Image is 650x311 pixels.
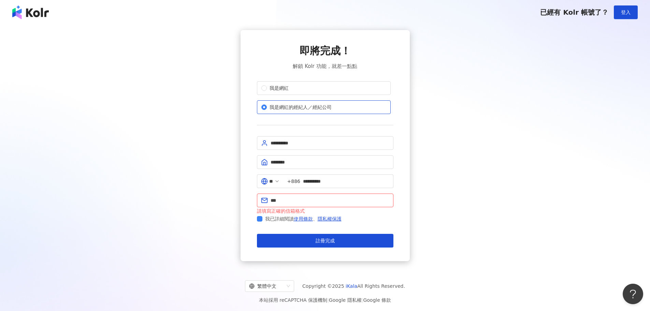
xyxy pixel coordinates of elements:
[287,178,300,185] span: +886
[302,282,405,290] span: Copyright © 2025 All Rights Reserved.
[346,283,357,289] a: iKala
[257,234,393,248] button: 註冊完成
[294,216,313,222] a: 使用條款
[362,297,363,303] span: |
[257,207,393,215] div: 請填寫正確的信箱格式
[363,297,391,303] a: Google 條款
[316,238,335,243] span: 註冊完成
[327,297,329,303] span: |
[540,8,608,16] span: 已經有 Kolr 帳號了？
[293,62,357,70] span: 解鎖 Kolr 功能，就差一點點
[12,5,49,19] img: logo
[267,84,291,92] span: 我是網紅
[621,10,631,15] span: 登入
[259,296,391,304] span: 本站採用 reCAPTCHA 保護機制
[318,216,342,222] a: 隱私權保護
[623,284,643,304] iframe: Help Scout Beacon - Open
[329,297,362,303] a: Google 隱私權
[249,281,284,292] div: 繁體中文
[267,103,334,111] span: 我是網紅的經紀人／經紀公司
[265,215,342,223] span: 我已詳細閱讀 、
[300,44,351,58] span: 即將完成！
[614,5,638,19] button: 登入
